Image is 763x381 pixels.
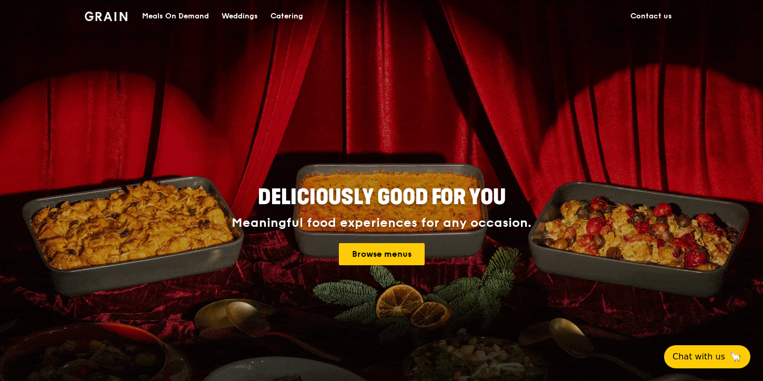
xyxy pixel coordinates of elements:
span: Deliciously good for you [258,185,506,210]
div: Meaningful food experiences for any occasion. [192,216,571,230]
span: Chat with us [672,350,725,363]
div: Weddings [222,1,258,32]
a: Browse menus [339,243,425,265]
button: Chat with us🦙 [664,345,750,368]
span: 🦙 [729,350,742,363]
div: Meals On Demand [142,1,209,32]
div: Catering [270,1,303,32]
a: Catering [264,1,309,32]
a: Weddings [215,1,264,32]
a: Contact us [624,1,678,32]
img: Grain [85,12,127,21]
